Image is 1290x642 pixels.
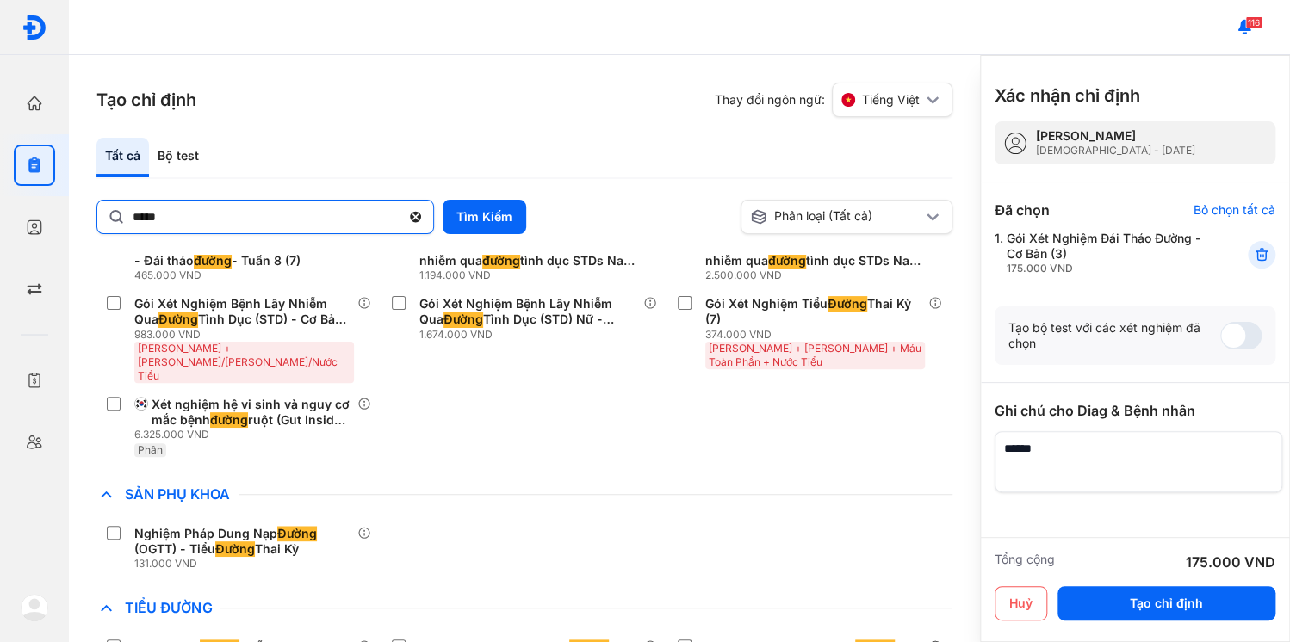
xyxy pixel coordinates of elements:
div: Gói Xét Nghiệm Đái Tháo Đường - Cơ Bản (3) [1007,231,1206,275]
div: 175.000 VND [1186,552,1275,572]
div: Ghi chú cho Diag & Bệnh nhân [995,400,1275,421]
div: Tạo bộ test với các xét nghiệm đã chọn [1008,320,1220,351]
div: Đã chọn [995,200,1050,220]
div: 1.674.000 VND [419,328,642,342]
span: Phân [138,443,163,456]
div: 175.000 VND [1007,262,1206,275]
span: Đường [277,526,317,541]
span: đường [482,253,520,269]
span: Đường [215,541,255,557]
div: Bộ test [149,138,208,177]
span: đường [210,412,248,428]
span: Đường [158,312,198,327]
h3: Tạo chỉ định [96,88,196,112]
div: [PERSON_NAME] [1036,128,1195,144]
div: 374.000 VND [705,328,928,342]
button: Tạo chỉ định [1057,586,1275,620]
button: Tìm Kiếm [443,200,526,234]
img: logo [22,15,47,40]
button: Huỷ [995,586,1047,620]
div: Gói Xét Nghiệm Tiểu Thai Kỳ (7) [705,296,921,327]
div: 1.194.000 VND [419,269,642,282]
img: logo [21,594,48,621]
span: Tiếng Việt [862,92,920,108]
span: [PERSON_NAME] + [PERSON_NAME] + Máu Toàn Phần + Nước Tiểu [709,342,921,368]
div: Bỏ chọn tất cả [1194,202,1275,218]
span: Tiểu Đường [116,599,220,616]
div: 983.000 VND [134,328,357,342]
div: Nghiệm Pháp Dung Nạp (OGTT) - Tiểu Thai Kỳ [134,526,350,557]
div: Gói Xét Nghiệm Bệnh Lây Nhiễm Qua Tình Dục (STD) Nữ - Nâng Cao (18) [419,296,636,327]
span: Đường [443,312,483,327]
div: 465.000 VND [134,269,357,282]
div: Phân loại (Tất cả) [750,208,923,225]
div: Tất cả [96,138,149,177]
div: Gói Xét Nghiệm Bệnh Lây Nhiễm Qua Tình Dục (STD) - Cơ Bản (17) [134,296,350,327]
span: 116 [1245,16,1262,28]
div: 2.500.000 VND [705,269,928,282]
div: 1. [995,231,1206,275]
span: đường [768,253,806,269]
span: Sản Phụ Khoa [116,485,239,503]
span: đường [194,253,232,269]
div: [DEMOGRAPHIC_DATA] - [DATE] [1036,144,1195,157]
span: Đường [828,296,867,312]
div: Thay đổi ngôn ngữ: [715,83,952,117]
div: Tổng cộng [995,552,1055,572]
span: [PERSON_NAME] + [PERSON_NAME]/[PERSON_NAME]/Nước Tiểu [138,342,338,382]
div: 131.000 VND [134,557,357,571]
div: 6.325.000 VND [134,428,357,441]
div: Xét nghiệm hệ vi sinh và nguy cơ mắc bệnh ruột (Gut Inside) ** [152,397,350,428]
h3: Xác nhận chỉ định [995,83,1140,108]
